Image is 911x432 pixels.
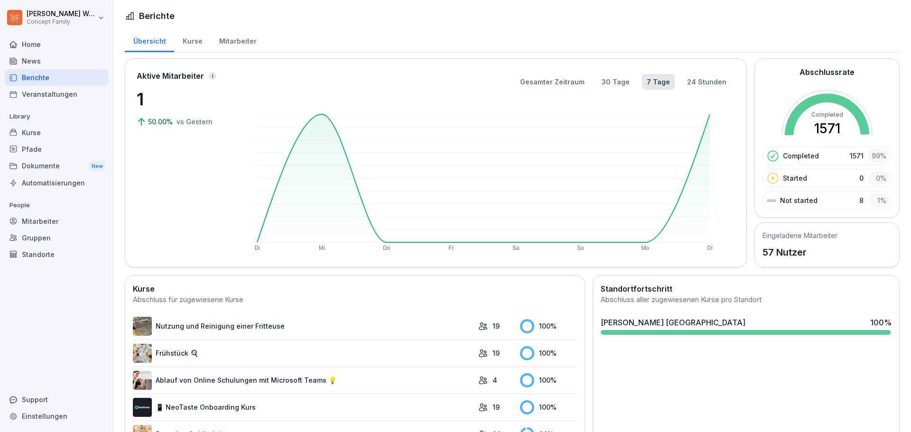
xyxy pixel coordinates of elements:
[89,161,105,172] div: New
[319,245,325,251] text: Mi
[27,10,96,18] p: [PERSON_NAME] Weichsel
[641,245,649,251] text: Mo
[682,74,731,90] button: 24 Stunden
[133,398,474,417] a: 📱 NeoTaste Onboarding Kurs
[493,321,500,331] p: 19
[5,53,108,69] a: News
[868,171,889,185] div: 0 %
[780,195,818,205] p: Not started
[601,294,892,305] div: Abschluss aller zugewiesenen Kurse pro Standort
[133,398,152,417] img: wogpw1ad3b6xttwx9rgsg3h8.png
[133,283,577,294] h2: Kurse
[137,70,204,82] p: Aktive Mitarbeiter
[512,245,520,251] text: Sa
[5,109,108,124] p: Library
[642,74,675,90] button: 7 Tage
[493,348,500,358] p: 19
[799,66,855,78] h2: Abschlussrate
[515,74,589,90] button: Gesamter Zeitraum
[597,313,895,339] a: [PERSON_NAME] [GEOGRAPHIC_DATA]100%
[125,28,174,52] a: Übersicht
[448,245,454,251] text: Fr
[5,175,108,191] a: Automatisierungen
[493,402,500,412] p: 19
[601,317,745,328] div: [PERSON_NAME] [GEOGRAPHIC_DATA]
[5,198,108,213] p: People
[133,294,577,305] div: Abschluss für zugewiesene Kurse
[5,213,108,230] a: Mitarbeiter
[133,317,152,336] img: b2msvuojt3s6egexuweix326.png
[211,28,265,52] a: Mitarbeiter
[5,246,108,263] a: Standorte
[139,9,175,22] h1: Berichte
[5,124,108,141] a: Kurse
[783,151,819,161] p: Completed
[493,375,497,385] p: 4
[5,141,108,157] a: Pfade
[133,371,474,390] a: Ablauf von Online Schulungen mit Microsoft Teams 💡
[870,317,892,328] div: 100 %
[868,149,889,163] div: 99 %
[707,245,712,251] text: Di
[5,391,108,408] div: Support
[5,36,108,53] a: Home
[133,344,474,363] a: Frühstück 🍳
[174,28,211,52] a: Kurse
[177,117,213,127] p: vs Gestern
[137,86,232,112] p: 1
[27,18,96,25] p: Concept Family
[5,69,108,86] a: Berichte
[254,245,260,251] text: Di
[133,317,474,336] a: Nutzung und Reinigung einer Fritteuse
[383,245,390,251] text: Do
[783,173,807,183] p: Started
[601,283,892,294] h2: Standortfortschritt
[520,400,577,414] div: 100 %
[520,319,577,333] div: 100 %
[148,117,175,127] p: 50.00%
[577,245,584,251] text: So
[762,245,837,259] p: 57 Nutzer
[5,408,108,424] a: Einstellungen
[850,151,864,161] p: 1571
[762,230,837,240] h5: Eingeladene Mitarbeiter
[5,86,108,102] a: Veranstaltungen
[868,193,889,207] div: 1 %
[597,74,634,90] button: 30 Tage
[859,195,864,205] p: 8
[5,230,108,246] a: Gruppen
[520,346,577,360] div: 100 %
[520,373,577,387] div: 100 %
[133,344,152,363] img: n6mw6n4d96pxhuc2jbr164bu.png
[133,371,152,390] img: e8eoks8cju23yjmx0b33vrq2.png
[5,157,108,175] a: DokumenteNew
[5,157,108,175] div: Dokumente
[859,173,864,183] p: 0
